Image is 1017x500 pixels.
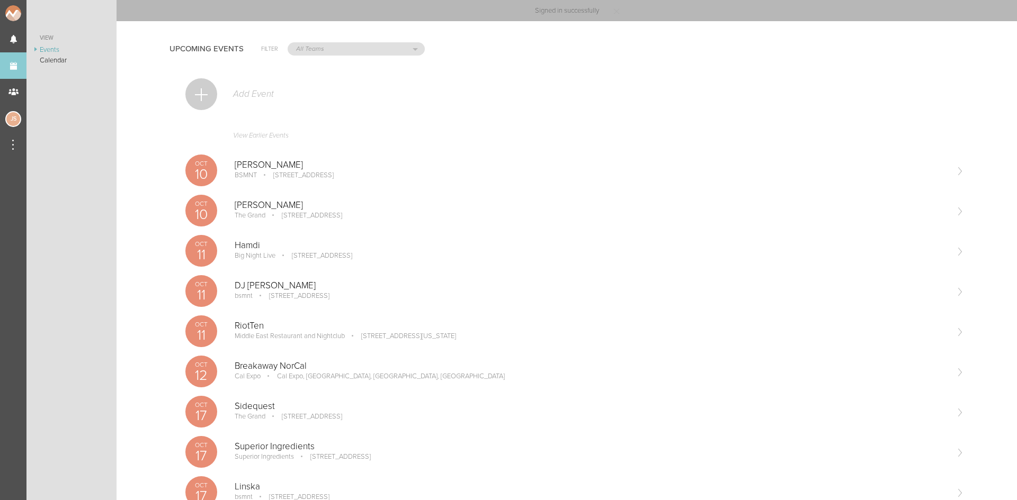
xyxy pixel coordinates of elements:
[262,372,505,380] p: Cal Expo, [GEOGRAPHIC_DATA], [GEOGRAPHIC_DATA], [GEOGRAPHIC_DATA]
[185,248,217,262] p: 11
[26,55,117,66] a: Calendar
[235,412,265,421] p: The Grand
[185,328,217,342] p: 11
[5,5,65,21] img: NOMAD
[26,44,117,55] a: Events
[185,160,217,167] p: Oct
[346,332,456,340] p: [STREET_ADDRESS][US_STATE]
[185,201,217,207] p: Oct
[535,7,599,14] p: Signed in successfully
[235,321,947,331] p: RiotTen
[235,171,257,179] p: BSMNT
[235,372,261,380] p: Cal Expo
[26,32,117,44] a: View
[235,211,265,220] p: The Grand
[185,207,217,222] p: 10
[235,251,275,260] p: Big Night Live
[254,292,329,300] p: [STREET_ADDRESS]
[185,288,217,302] p: 11
[185,361,217,368] p: Oct
[185,402,217,408] p: Oct
[185,408,217,423] p: 17
[235,361,947,371] p: Breakaway NorCal
[258,171,334,179] p: [STREET_ADDRESS]
[5,111,21,127] div: Jessica Smith
[235,292,253,300] p: bsmnt
[235,200,947,211] p: [PERSON_NAME]
[235,401,947,412] p: Sidequest
[235,441,947,452] p: Superior Ingredients
[296,452,371,461] p: [STREET_ADDRESS]
[277,251,352,260] p: [STREET_ADDRESS]
[267,412,342,421] p: [STREET_ADDRESS]
[185,442,217,448] p: Oct
[235,280,947,291] p: DJ [PERSON_NAME]
[235,452,294,461] p: Superior Ingredients
[235,160,947,170] p: [PERSON_NAME]
[185,482,217,488] p: Oct
[185,126,964,150] a: View Earlier Events
[267,211,342,220] p: [STREET_ADDRESS]
[185,321,217,328] p: Oct
[261,44,278,53] h6: Filter
[185,167,217,181] p: 10
[169,44,244,53] h4: Upcoming Events
[185,368,217,383] p: 12
[185,449,217,463] p: 17
[235,240,947,251] p: Hamdi
[185,281,217,287] p: Oct
[235,481,947,492] p: Linska
[235,332,345,340] p: Middle East Restaurant and Nightclub
[232,89,274,99] p: Add Event
[185,241,217,247] p: Oct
